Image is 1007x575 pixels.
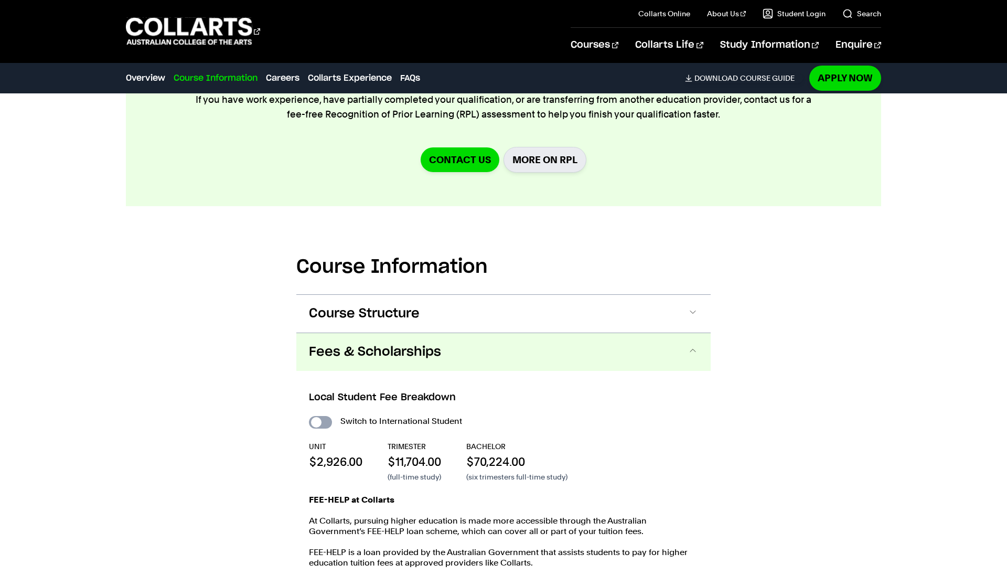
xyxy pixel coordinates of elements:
a: Collarts Experience [308,72,392,84]
p: If you have work experience, have partially completed your qualification, or are transferring fro... [190,92,817,122]
p: (six trimesters full-time study) [466,472,567,482]
h2: Course Information [296,255,711,279]
a: Course Information [174,72,258,84]
p: $2,926.00 [309,454,362,470]
a: Search [842,8,881,19]
a: Study Information [720,28,819,62]
p: TRIMESTER [388,441,441,452]
strong: FEE-HELP at Collarts [309,495,394,505]
a: DownloadCourse Guide [685,73,803,83]
span: Course Structure [309,305,420,322]
p: At Collarts, pursuing higher education is made more accessible through the Australian Government’... [309,516,698,537]
a: Collarts Online [638,8,690,19]
a: Careers [266,72,299,84]
a: Overview [126,72,165,84]
button: Fees & Scholarships [296,333,711,371]
p: FEE-HELP is a loan provided by the Australian Government that assists students to pay for higher ... [309,547,698,568]
p: (full-time study) [388,472,441,482]
label: Switch to International Student [340,414,462,429]
a: Enquire [835,28,881,62]
p: $11,704.00 [388,454,441,470]
a: Student Login [763,8,826,19]
a: FAQs [400,72,420,84]
a: About Us [707,8,746,19]
span: Fees & Scholarships [309,344,441,360]
h3: Local Student Fee Breakdown [309,391,698,404]
span: Download [694,73,738,83]
p: $70,224.00 [466,454,567,470]
button: Course Structure [296,295,711,333]
a: Courses [571,28,618,62]
a: Apply Now [809,66,881,90]
p: BACHELOR [466,441,567,452]
a: Collarts Life [635,28,703,62]
a: Contact us [421,147,499,172]
div: Go to homepage [126,16,260,46]
p: UNIT [309,441,362,452]
a: More on RPL [504,147,586,173]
